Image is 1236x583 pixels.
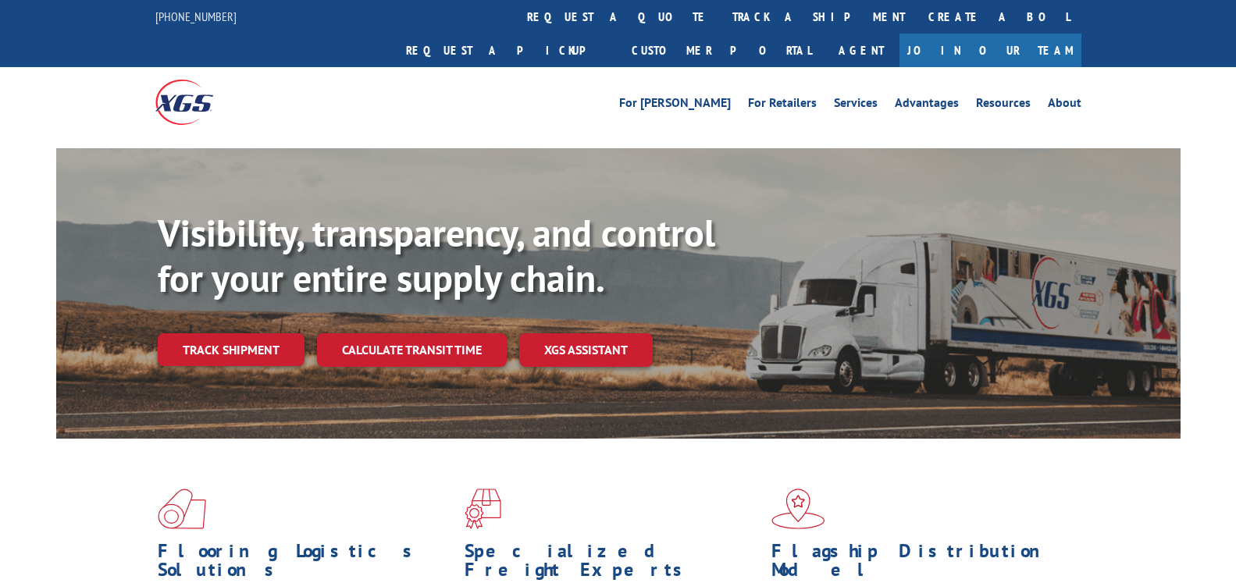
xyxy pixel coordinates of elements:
[620,34,823,67] a: Customer Portal
[394,34,620,67] a: Request a pickup
[158,208,715,302] b: Visibility, transparency, and control for your entire supply chain.
[1048,97,1081,114] a: About
[895,97,959,114] a: Advantages
[317,333,507,367] a: Calculate transit time
[823,34,899,67] a: Agent
[158,489,206,529] img: xgs-icon-total-supply-chain-intelligence-red
[519,333,653,367] a: XGS ASSISTANT
[155,9,237,24] a: [PHONE_NUMBER]
[465,489,501,529] img: xgs-icon-focused-on-flooring-red
[158,333,305,366] a: Track shipment
[976,97,1031,114] a: Resources
[771,489,825,529] img: xgs-icon-flagship-distribution-model-red
[619,97,731,114] a: For [PERSON_NAME]
[748,97,817,114] a: For Retailers
[899,34,1081,67] a: Join Our Team
[834,97,878,114] a: Services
